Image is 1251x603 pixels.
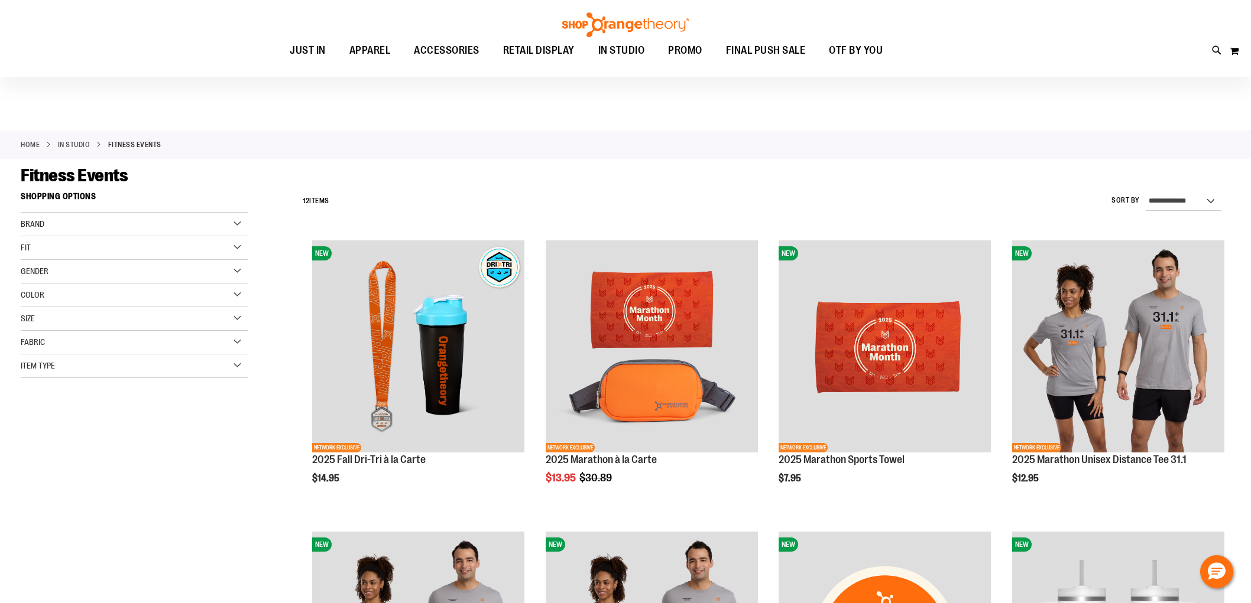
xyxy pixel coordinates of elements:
a: Home [21,139,40,150]
span: NEW [779,537,798,552]
span: FINAL PUSH SALE [726,37,806,64]
span: 12 [303,197,309,205]
img: 2025 Marathon Unisex Distance Tee 31.1 [1012,240,1224,452]
div: product [773,234,997,514]
span: NETWORK EXCLUSIVE [1012,443,1061,452]
span: $12.95 [1012,473,1041,484]
a: PROMO [656,37,714,64]
span: Size [21,314,35,323]
span: ACCESSORIES [414,37,479,64]
a: IN STUDIO [586,37,657,64]
span: NEW [312,246,332,260]
a: FINAL PUSH SALE [714,37,818,64]
a: ACCESSORIES [402,37,491,64]
span: RETAIL DISPLAY [503,37,575,64]
span: JUST IN [290,37,326,64]
span: $14.95 [312,473,341,484]
span: NEW [546,537,565,552]
div: product [540,234,764,514]
span: $30.89 [579,472,614,484]
span: Fabric [21,337,45,347]
h2: Items [303,192,329,210]
span: NEW [312,537,332,552]
span: APPAREL [349,37,391,64]
a: OTF BY YOU [817,37,895,64]
span: Brand [21,219,44,229]
span: NEW [1012,246,1032,260]
img: 2025 Fall Dri-Tri à la Carte [312,240,524,452]
div: product [1006,234,1230,514]
span: PROMO [668,37,702,64]
a: 2025 Marathon Sports TowelNEWNETWORK EXCLUSIVE [779,240,991,454]
label: Sort By [1111,195,1140,206]
span: Color [21,290,44,299]
strong: Fitness Events [108,139,161,150]
button: Hello, have a question? Let’s chat. [1200,555,1233,588]
a: 2025 Marathon à la Carte [546,454,657,465]
span: Fitness Events [21,165,128,185]
span: Fit [21,243,31,252]
a: IN STUDIO [58,139,90,150]
span: NEW [1012,537,1032,552]
strong: Shopping Options [21,186,248,213]
span: Gender [21,266,48,276]
a: APPAREL [338,37,403,64]
span: $13.95 [546,472,578,484]
span: $7.95 [779,473,803,484]
span: NETWORK EXCLUSIVE [546,443,595,452]
a: 2025 Marathon Unisex Distance Tee 31.1NEWNETWORK EXCLUSIVE [1012,240,1224,454]
a: JUST IN [278,37,338,64]
img: Shop Orangetheory [560,12,691,37]
img: 2025 Marathon Sports Towel [779,240,991,452]
a: 2025 Fall Dri-Tri à la CarteNEWNETWORK EXCLUSIVE [312,240,524,454]
a: 2025 Marathon Unisex Distance Tee 31.1 [1012,454,1187,465]
span: NEW [779,246,798,260]
a: RETAIL DISPLAY [491,37,586,64]
a: 2025 Marathon à la CarteNETWORK EXCLUSIVE [546,240,758,454]
span: Item Type [21,361,55,370]
a: 2025 Fall Dri-Tri à la Carte [312,454,426,465]
img: 2025 Marathon à la Carte [546,240,758,452]
div: product [306,234,530,514]
a: 2025 Marathon Sports Towel [779,454,905,465]
span: IN STUDIO [598,37,645,64]
span: OTF BY YOU [829,37,883,64]
span: NETWORK EXCLUSIVE [312,443,361,452]
span: NETWORK EXCLUSIVE [779,443,828,452]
